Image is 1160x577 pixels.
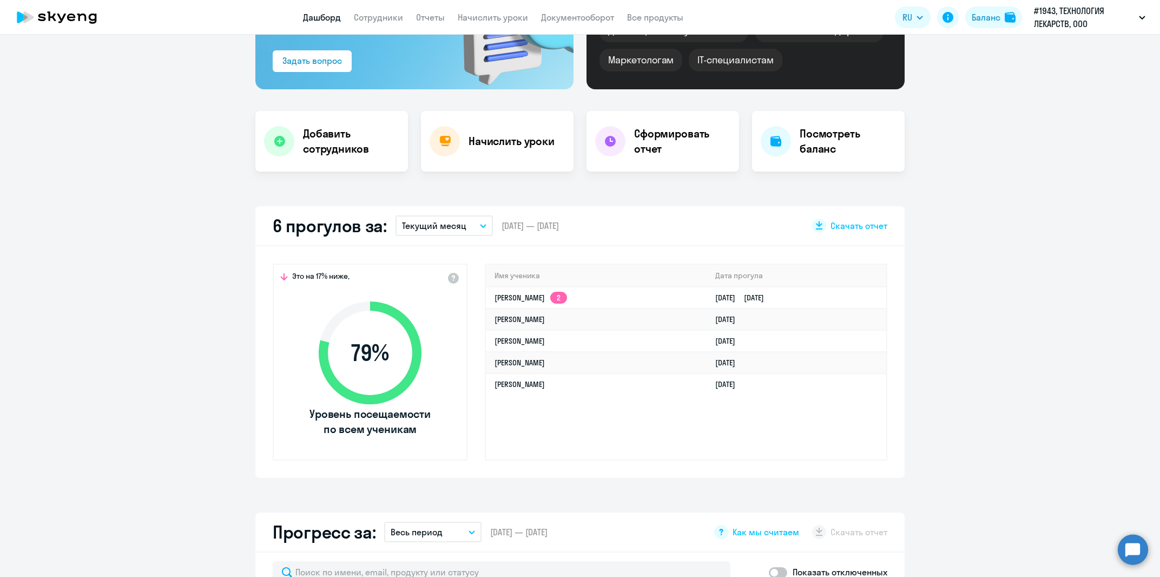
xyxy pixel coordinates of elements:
[273,215,387,237] h2: 6 прогулов за:
[495,293,567,303] a: [PERSON_NAME]2
[495,379,545,389] a: [PERSON_NAME]
[689,49,782,71] div: IT-специалистам
[273,521,375,543] h2: Прогресс за:
[715,336,744,346] a: [DATE]
[308,406,432,437] span: Уровень посещаемости по всем ученикам
[384,522,482,542] button: Весь период
[599,49,682,71] div: Маркетологам
[1005,12,1016,23] img: balance
[391,526,443,539] p: Весь период
[972,11,1000,24] div: Баланс
[303,126,399,156] h4: Добавить сотрудников
[495,314,545,324] a: [PERSON_NAME]
[282,54,342,67] div: Задать вопрос
[303,12,341,23] a: Дашборд
[396,215,493,236] button: Текущий месяц
[469,134,555,149] h4: Начислить уроки
[495,358,545,368] a: [PERSON_NAME]
[541,12,614,23] a: Документооборот
[1034,4,1135,30] p: #1943, ТЕХНОЛОГИЯ ЛЕКАРСТВ, ООО
[707,265,886,287] th: Дата прогула
[486,265,707,287] th: Имя ученика
[308,340,432,366] span: 79 %
[800,126,896,156] h4: Посмотреть баланс
[715,379,744,389] a: [DATE]
[634,126,730,156] h4: Сформировать отчет
[354,12,403,23] a: Сотрудники
[1029,4,1151,30] button: #1943, ТЕХНОЛОГИЯ ЛЕКАРСТВ, ООО
[490,526,548,538] span: [DATE] — [DATE]
[402,219,466,232] p: Текущий месяц
[715,293,773,303] a: [DATE][DATE]
[292,271,350,284] span: Это на 17% ниже,
[416,12,445,23] a: Отчеты
[458,12,528,23] a: Начислить уроки
[715,358,744,368] a: [DATE]
[627,12,683,23] a: Все продукты
[902,11,912,24] span: RU
[550,292,567,304] app-skyeng-badge: 2
[495,336,545,346] a: [PERSON_NAME]
[502,220,559,232] span: [DATE] — [DATE]
[715,314,744,324] a: [DATE]
[965,6,1022,28] button: Балансbalance
[895,6,931,28] button: RU
[273,50,352,72] button: Задать вопрос
[831,220,887,232] span: Скачать отчет
[733,526,799,538] span: Как мы считаем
